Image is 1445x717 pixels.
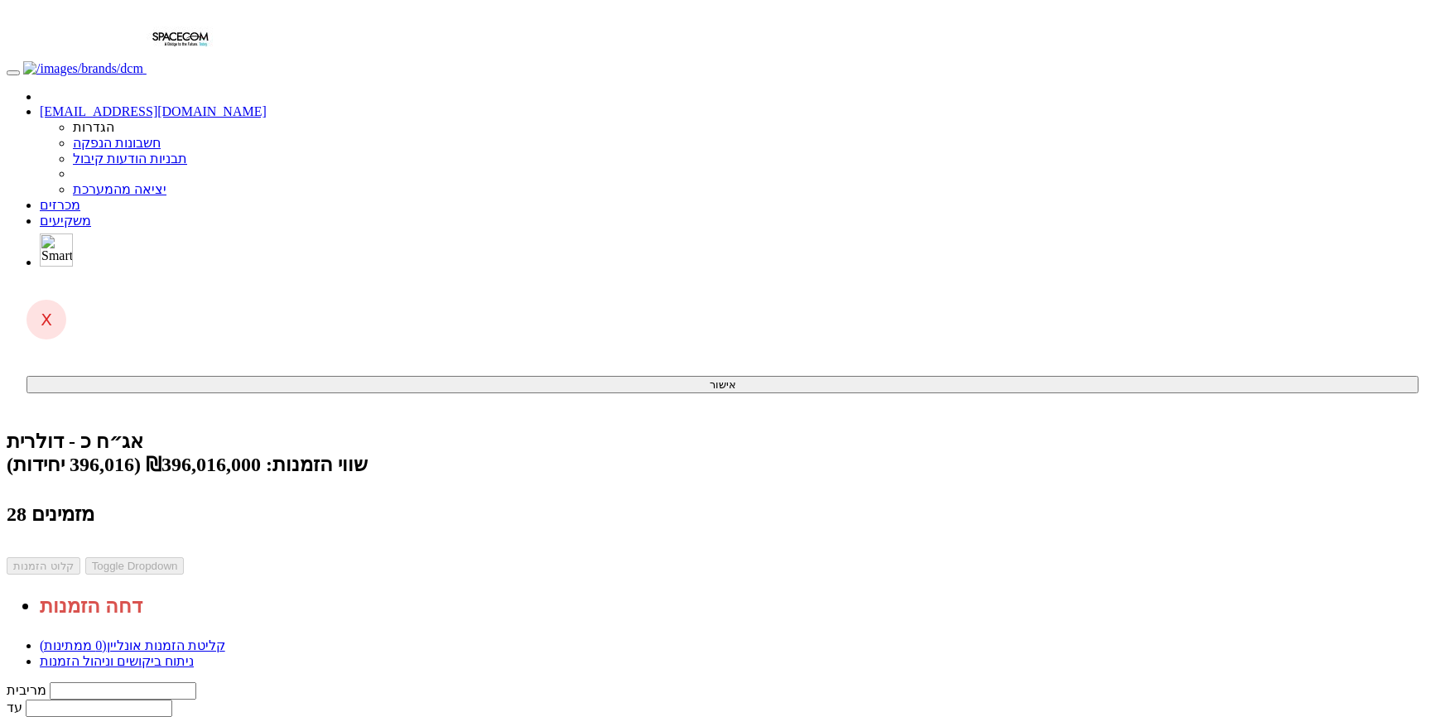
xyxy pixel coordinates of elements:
a: תבניות הודעות קיבול [73,152,187,166]
div: שווי הזמנות: ₪396,016,000 (396,016 יחידות) [7,453,1438,476]
img: SmartBull Logo [40,233,73,267]
a: ניתוח ביקושים וניהול הזמנות [40,654,194,668]
span: X [41,310,52,330]
a: מכרזים [40,198,80,212]
span: Toggle Dropdown [92,560,178,572]
label: מריבית [7,683,46,697]
a: יציאה מהמערכת [73,182,166,196]
img: Auction Logo [147,7,213,73]
a: דחה הזמנות [40,595,142,617]
a: קליטת הזמנות אונליין(0 ממתינות) [40,638,225,652]
button: קלוט הזמנות [7,557,80,575]
a: משקיעים [40,214,91,228]
a: [EMAIL_ADDRESS][DOMAIN_NAME] [40,104,267,118]
a: חשבונות הנפקה [73,136,161,150]
div: חלל-תקשורת בע"מ - אג״ח (כ - דולרית) - הנפקה לציבור [7,430,1438,453]
button: אישור [26,376,1419,393]
button: Toggle Dropdown [85,557,185,575]
span: (0 ממתינות) [40,638,107,652]
h4: 28 מזמינים [7,503,1438,526]
li: הגדרות [73,119,1438,135]
img: /images/brands/dcm [23,61,143,76]
label: עד [7,700,22,715]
